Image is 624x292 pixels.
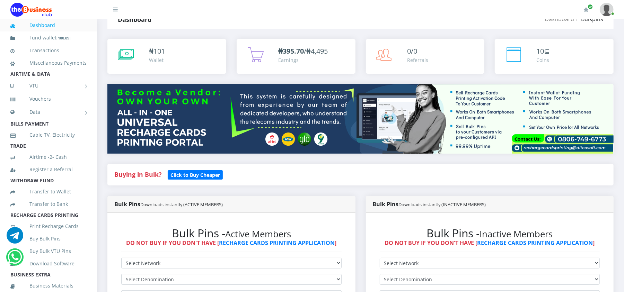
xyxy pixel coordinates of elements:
strong: Bulk Pins [114,200,223,208]
span: /₦4,495 [278,46,328,56]
div: Earnings [278,56,328,64]
span: 0/0 [407,46,418,56]
a: Transfer to Bank [10,196,87,212]
a: Vouchers [10,91,87,107]
small: Active Members [225,228,291,240]
h2: Bulk Pins - [121,227,342,240]
a: Cable TV, Electricity [10,127,87,143]
a: Miscellaneous Payments [10,55,87,71]
img: User [600,3,614,16]
strong: DO NOT BUY IF YOU DON'T HAVE [ ] [126,239,336,247]
span: 101 [153,46,165,56]
img: multitenant_rcp.png [107,84,614,153]
div: ⊆ [536,46,550,56]
div: ₦ [149,46,165,56]
div: Wallet [149,56,165,64]
img: Logo [10,3,52,17]
div: Coins [536,56,550,64]
a: Register a Referral [10,162,87,177]
span: Renew/Upgrade Subscription [588,4,593,9]
a: ₦395.70/₦4,495 Earnings [237,39,355,74]
i: Renew/Upgrade Subscription [583,7,589,12]
strong: Bulk Pins [373,200,486,208]
a: RECHARGE CARDS PRINTING APPLICATION [477,239,593,247]
a: Airtime -2- Cash [10,149,87,165]
a: Dashboard [10,17,87,33]
a: Transfer to Wallet [10,184,87,200]
a: Buy Bulk VTU Pins [10,243,87,259]
a: ₦101 Wallet [107,39,226,74]
a: VTU [10,77,87,94]
a: 0/0 Referrals [366,39,485,74]
a: Dashboard [545,15,574,23]
a: Buy Bulk Pins [10,231,87,247]
a: Chat for support [8,254,22,265]
div: Referrals [407,56,429,64]
strong: Buying in Bulk? [114,170,161,179]
a: Transactions [10,43,87,58]
small: Downloads instantly (INACTIVE MEMBERS) [399,201,486,208]
strong: DO NOT BUY IF YOU DON'T HAVE [ ] [385,239,595,247]
a: Fund wallet[100.89] [10,30,87,46]
a: Chat for support [7,232,23,244]
h2: Bulk Pins - [380,227,600,240]
b: Click to Buy Cheaper [170,172,220,178]
small: Inactive Members [480,228,553,240]
a: RECHARGE CARDS PRINTING APPLICATION [219,239,335,247]
b: 100.89 [58,35,69,40]
b: ₦395.70 [278,46,304,56]
a: Click to Buy Cheaper [168,170,223,179]
small: [ ] [56,35,71,40]
a: Print Recharge Cards [10,218,87,234]
a: Data [10,103,87,121]
a: Download Software [10,256,87,272]
span: 10 [536,46,544,56]
small: Downloads instantly (ACTIVE MEMBERS) [140,201,223,208]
